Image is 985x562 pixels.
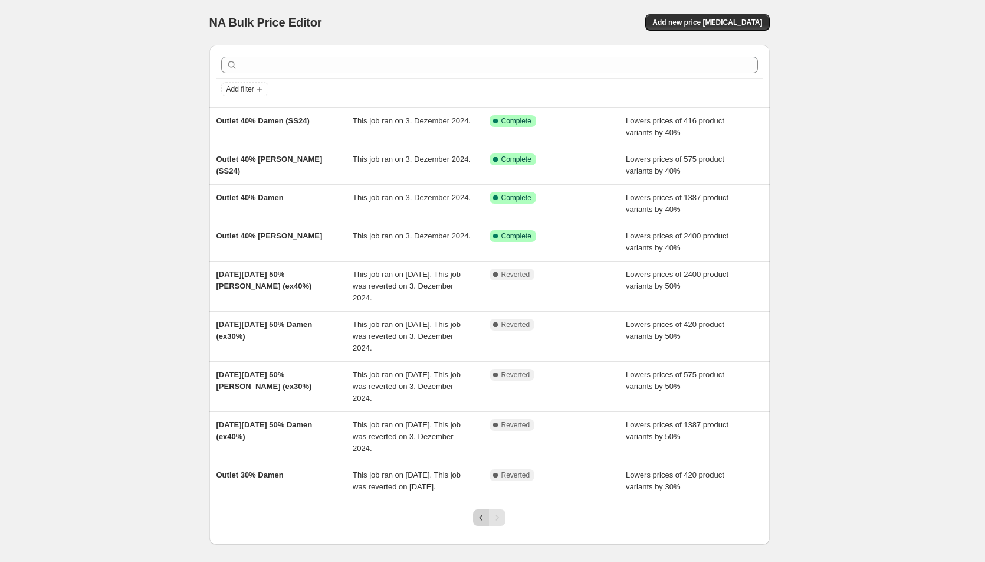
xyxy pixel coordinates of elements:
[626,231,728,252] span: Lowers prices of 2400 product variants by 40%
[501,193,531,202] span: Complete
[216,270,312,290] span: [DATE][DATE] 50% [PERSON_NAME] (ex40%)
[501,320,530,329] span: Reverted
[626,320,724,341] span: Lowers prices of 420 product variants by 50%
[216,155,323,175] span: Outlet 40% [PERSON_NAME] (SS24)
[501,470,530,480] span: Reverted
[501,116,531,126] span: Complete
[501,420,530,430] span: Reverted
[626,116,724,137] span: Lowers prices of 416 product variants by 40%
[626,470,724,491] span: Lowers prices of 420 product variants by 30%
[626,370,724,391] span: Lowers prices of 575 product variants by 50%
[501,370,530,380] span: Reverted
[226,84,254,94] span: Add filter
[221,82,268,96] button: Add filter
[645,14,769,31] button: Add new price [MEDICAL_DATA]
[473,509,505,526] nav: Pagination
[216,193,284,202] span: Outlet 40% Damen
[353,116,471,125] span: This job ran on 3. Dezember 2024.
[216,116,310,125] span: Outlet 40% Damen (SS24)
[473,509,490,526] button: Previous
[626,420,728,441] span: Lowers prices of 1387 product variants by 50%
[353,420,461,453] span: This job ran on [DATE]. This job was reverted on 3. Dezember 2024.
[353,370,461,403] span: This job ran on [DATE]. This job was reverted on 3. Dezember 2024.
[626,193,728,214] span: Lowers prices of 1387 product variants by 40%
[353,470,461,491] span: This job ran on [DATE]. This job was reverted on [DATE].
[353,155,471,164] span: This job ran on 3. Dezember 2024.
[353,193,471,202] span: This job ran on 3. Dezember 2024.
[501,155,531,164] span: Complete
[626,155,724,175] span: Lowers prices of 575 product variants by 40%
[501,270,530,279] span: Reverted
[216,370,312,391] span: [DATE][DATE] 50% [PERSON_NAME] (ex30%)
[209,16,322,29] span: NA Bulk Price Editor
[216,320,313,341] span: [DATE][DATE] 50% Damen (ex30%)
[353,270,461,302] span: This job ran on [DATE]. This job was reverted on 3. Dezember 2024.
[216,231,323,240] span: Outlet 40% [PERSON_NAME]
[501,231,531,241] span: Complete
[626,270,728,290] span: Lowers prices of 2400 product variants by 50%
[652,18,762,27] span: Add new price [MEDICAL_DATA]
[216,470,284,479] span: Outlet 30% Damen
[216,420,313,441] span: [DATE][DATE] 50% Damen (ex40%)
[353,231,471,240] span: This job ran on 3. Dezember 2024.
[353,320,461,352] span: This job ran on [DATE]. This job was reverted on 3. Dezember 2024.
